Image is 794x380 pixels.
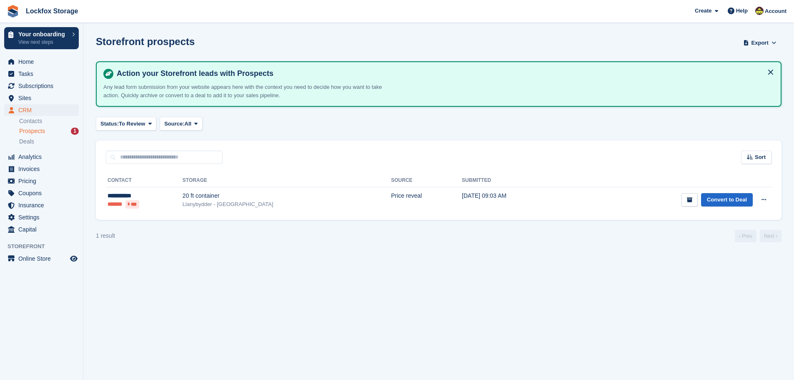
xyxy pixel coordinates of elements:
[4,92,79,104] a: menu
[183,200,391,209] div: Llanybydder - [GEOGRAPHIC_DATA]
[755,153,766,161] span: Sort
[4,68,79,80] a: menu
[69,254,79,264] a: Preview store
[96,117,156,131] button: Status: To Review
[8,242,83,251] span: Storefront
[18,211,68,223] span: Settings
[4,253,79,264] a: menu
[19,138,34,146] span: Deals
[18,80,68,92] span: Subscriptions
[4,27,79,49] a: Your onboarding View next steps
[183,191,391,200] div: 20 ft container
[4,163,79,175] a: menu
[19,137,79,146] a: Deals
[185,120,192,128] span: All
[119,120,145,128] span: To Review
[18,187,68,199] span: Coupons
[4,187,79,199] a: menu
[23,4,81,18] a: Lockfox Storage
[71,128,79,135] div: 1
[19,127,45,135] span: Prospects
[4,224,79,235] a: menu
[701,193,753,207] a: Convert to Deal
[4,199,79,211] a: menu
[183,174,391,187] th: Storage
[4,151,79,163] a: menu
[18,224,68,235] span: Capital
[391,187,462,213] td: Price reveal
[18,104,68,116] span: CRM
[106,174,183,187] th: Contact
[18,31,68,37] p: Your onboarding
[18,56,68,68] span: Home
[751,39,769,47] span: Export
[18,175,68,187] span: Pricing
[695,7,711,15] span: Create
[19,127,79,136] a: Prospects 1
[96,36,195,47] h1: Storefront prospects
[18,253,68,264] span: Online Store
[462,174,564,187] th: Submitted
[741,36,778,50] button: Export
[391,174,462,187] th: Source
[18,199,68,211] span: Insurance
[18,163,68,175] span: Invoices
[18,38,68,46] p: View next steps
[755,7,764,15] img: Dan Shepherd
[736,7,748,15] span: Help
[113,69,774,78] h4: Action your Storefront leads with Prospects
[96,232,115,240] div: 1 result
[462,187,564,213] td: [DATE] 09:03 AM
[18,68,68,80] span: Tasks
[4,211,79,223] a: menu
[735,230,756,242] a: Previous
[760,230,781,242] a: Next
[4,56,79,68] a: menu
[103,83,395,99] p: Any lead form submission from your website appears here with the context you need to decide how y...
[100,120,119,128] span: Status:
[7,5,19,18] img: stora-icon-8386f47178a22dfd0bd8f6a31ec36ba5ce8667c1dd55bd0f319d3a0aa187defe.svg
[765,7,786,15] span: Account
[4,80,79,92] a: menu
[164,120,184,128] span: Source:
[18,151,68,163] span: Analytics
[4,104,79,116] a: menu
[19,117,79,125] a: Contacts
[160,117,203,131] button: Source: All
[4,175,79,187] a: menu
[18,92,68,104] span: Sites
[733,230,783,242] nav: Page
